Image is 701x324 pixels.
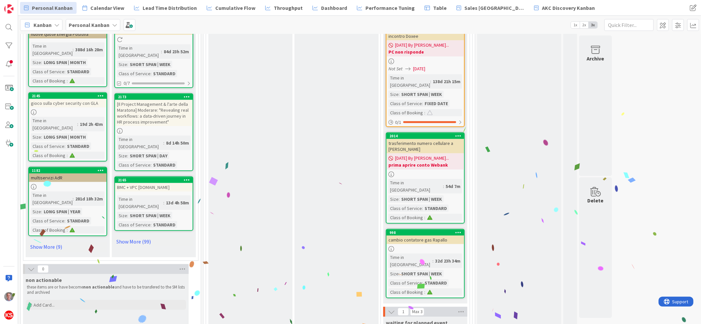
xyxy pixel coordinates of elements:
div: Size [117,61,127,68]
span: 1 [398,308,409,316]
span: : [77,121,78,128]
a: 1182multiservizi AdRTime in [GEOGRAPHIC_DATA]:281d 18h 32mSize:LONG SPAN | YEARClass of Service:S... [28,167,107,236]
span: non actionable [26,277,62,283]
div: 8d 14h 50m [164,139,191,147]
b: prima aprire conto Webank [388,162,462,168]
img: avatar [4,311,13,320]
a: 2173[Il Project Management & l'arte della Maratona] Moderare: "Revealing real workflows: a data-d... [114,93,193,171]
span: : [127,212,128,219]
div: 54d 7m [444,183,462,190]
div: Time in [GEOGRAPHIC_DATA] [31,192,73,206]
span: Kanban [34,21,52,29]
div: [Il Project Management & l'arte della Maratona] Moderare: "Revealing real workflows: a data-drive... [115,100,193,126]
div: STANDARD [152,161,177,169]
img: MR [4,292,13,301]
span: : [64,217,65,224]
div: Time in [GEOGRAPHIC_DATA] [117,136,163,150]
div: Time in [GEOGRAPHIC_DATA] [388,179,443,194]
span: : [443,183,444,190]
div: 2145 [32,94,106,98]
div: 2145gioco sulla cyber security con GLA [29,93,106,107]
span: : [424,109,425,116]
div: SHORT SPAN | WEEK [400,270,444,277]
div: Class of Booking [388,214,424,221]
div: cambio contatore gas Rapallo [386,236,464,244]
span: Throughput [274,4,303,12]
div: Max 3 [412,310,422,313]
span: : [151,70,152,77]
div: Class of Service [388,205,422,212]
span: Cumulative Flow [215,4,255,12]
span: : [127,61,128,68]
b: PC non risponde [388,49,462,55]
span: : [41,208,42,215]
div: SHORT SPAN | DAY [128,152,169,159]
span: : [161,48,162,55]
span: : [430,78,431,85]
div: 388d 16h 28m [74,46,105,53]
input: Quick Filter... [604,19,654,31]
div: Size [388,196,399,203]
a: Lead Time Distribution [130,2,201,14]
div: 19d 2h 43m [78,121,105,128]
div: Class of Booking [31,77,67,84]
div: 13d 4h 58m [164,199,191,206]
div: STANDARD [65,217,91,224]
div: 2173 [115,94,193,100]
div: LONG SPAN | YEAR [42,208,82,215]
div: STANDARD [65,68,91,75]
a: nuove quote Energia PositivaTime in [GEOGRAPHIC_DATA]:388d 16h 28mSize:LONG SPAN | MONTHClass of ... [28,23,107,87]
span: : [64,143,65,150]
span: Performance Tuning [365,4,415,12]
div: SHORT SPAN | WEEK [400,196,444,203]
div: Delete [588,197,604,204]
a: Show More (99) [114,236,193,247]
div: Class of Booking [388,109,424,116]
div: gioco sulla cyber security con GLA [29,99,106,107]
div: Class of Service [117,70,151,77]
strong: non actionable [83,284,115,290]
span: 2x [580,22,589,28]
div: Size [388,91,399,98]
div: STANDARD [152,221,177,228]
a: Sales [GEOGRAPHIC_DATA] [453,2,528,14]
div: BMC + VPC [DOMAIN_NAME] [115,183,193,192]
span: : [151,221,152,228]
span: : [67,226,68,234]
a: Calendar View [79,2,128,14]
div: Class of Booking [31,152,67,159]
div: FIXED DATE [423,100,450,107]
div: 2165 [115,177,193,183]
span: : [399,91,400,98]
div: 32d 23h 34m [433,257,462,265]
div: 998 [389,230,464,235]
a: 2165BMC + VPC [DOMAIN_NAME]Time in [GEOGRAPHIC_DATA]:13d 4h 58mSize:SHORT SPAN | WEEKClass of Ser... [114,176,193,231]
div: Size [31,59,41,66]
div: incontro Doxee [386,32,464,40]
div: Class of Service [388,279,422,287]
div: multiservizi AdR [29,174,106,182]
a: incontro Doxee[DATE] By [PERSON_NAME]...PC non rispondeNot Set[DATE]Time in [GEOGRAPHIC_DATA]:138... [386,25,465,127]
span: Dashboard [321,4,347,12]
span: [DATE] [413,65,425,72]
span: [DATE] By [PERSON_NAME]... [395,155,449,162]
a: 998cambio contatore gas RapalloTime in [GEOGRAPHIC_DATA]:32d 23h 34mSize:SHORT SPAN | WEEKClass o... [386,229,465,298]
span: Support [14,1,30,9]
span: 0 / 1 [395,119,401,126]
div: Size [31,133,41,141]
div: 2173[Il Project Management & l'arte della Maratona] Moderare: "Revealing real workflows: a data-d... [115,94,193,126]
div: Class of Booking [31,226,67,234]
span: Personal Kanban [32,4,73,12]
span: : [422,100,423,107]
a: Cumulative Flow [203,2,259,14]
span: 0/7 [124,80,130,87]
div: Time in [GEOGRAPHIC_DATA] [388,74,430,89]
div: 2165BMC + VPC [DOMAIN_NAME] [115,177,193,192]
div: LONG SPAN | MONTH [42,59,87,66]
a: Dashboard [309,2,351,14]
div: STANDARD [65,143,91,150]
span: 1x [571,22,580,28]
span: : [163,139,164,147]
div: Time in [GEOGRAPHIC_DATA] [117,44,161,59]
div: 84d 23h 52m [162,48,191,55]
